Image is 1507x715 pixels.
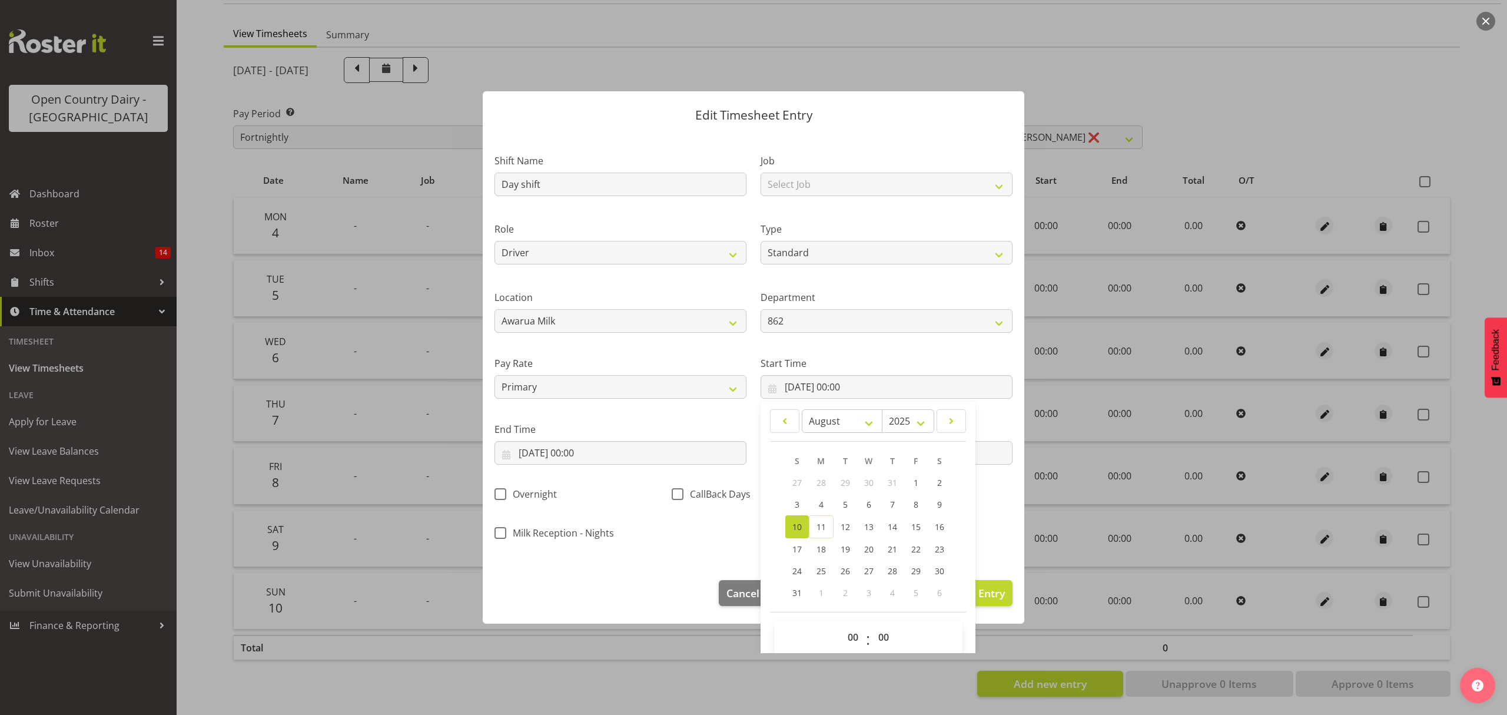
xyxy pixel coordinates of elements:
[494,109,1013,121] p: Edit Timesheet Entry
[911,521,921,532] span: 15
[904,538,928,560] a: 22
[506,488,557,500] span: Overnight
[785,494,809,515] a: 3
[834,560,857,582] a: 26
[867,587,871,598] span: 3
[857,560,881,582] a: 27
[506,527,614,539] span: Milk Reception - Nights
[719,580,767,606] button: Cancel
[928,515,951,538] a: 16
[904,494,928,515] a: 8
[841,477,850,488] span: 29
[841,544,850,555] span: 19
[816,565,826,577] span: 25
[834,494,857,515] a: 5
[890,587,895,598] span: 4
[914,499,918,510] span: 8
[494,441,746,465] input: Click to select...
[928,472,951,494] a: 2
[795,455,799,466] span: S
[928,560,951,582] a: 30
[935,521,944,532] span: 16
[809,538,834,560] a: 18
[816,544,826,555] span: 18
[792,477,802,488] span: 27
[494,222,746,236] label: Role
[809,560,834,582] a: 25
[809,494,834,515] a: 4
[683,488,751,500] span: CallBack Days
[785,582,809,604] a: 31
[857,538,881,560] a: 20
[904,472,928,494] a: 1
[761,356,1013,370] label: Start Time
[834,515,857,538] a: 12
[834,538,857,560] a: 19
[795,499,799,510] span: 3
[881,515,904,538] a: 14
[866,625,870,655] span: :
[888,521,897,532] span: 14
[857,494,881,515] a: 6
[904,515,928,538] a: 15
[785,515,809,538] a: 10
[1485,317,1507,398] button: Feedback - Show survey
[841,565,850,577] span: 26
[937,587,942,598] span: 6
[890,455,895,466] span: T
[792,521,802,532] span: 10
[761,375,1013,399] input: Click to select...
[494,356,746,370] label: Pay Rate
[881,560,904,582] a: 28
[857,515,881,538] a: 13
[494,173,746,196] input: Shift Name
[928,494,951,515] a: 9
[817,455,825,466] span: M
[785,560,809,582] a: 24
[494,154,746,168] label: Shift Name
[816,477,826,488] span: 28
[904,560,928,582] a: 29
[890,499,895,510] span: 7
[881,538,904,560] a: 21
[785,538,809,560] a: 17
[935,565,944,577] span: 30
[494,422,746,436] label: End Time
[864,477,874,488] span: 30
[792,565,802,577] span: 24
[914,477,918,488] span: 1
[888,477,897,488] span: 31
[911,565,921,577] span: 29
[888,565,897,577] span: 28
[937,455,942,466] span: S
[865,455,872,466] span: W
[792,544,802,555] span: 17
[819,499,824,510] span: 4
[881,494,904,515] a: 7
[888,544,897,555] span: 21
[864,544,874,555] span: 20
[761,154,1013,168] label: Job
[864,521,874,532] span: 13
[867,499,871,510] span: 6
[792,587,802,598] span: 31
[937,477,942,488] span: 2
[928,538,951,560] a: 23
[864,565,874,577] span: 27
[816,521,826,532] span: 11
[819,587,824,598] span: 1
[843,587,848,598] span: 2
[761,222,1013,236] label: Type
[726,585,759,601] span: Cancel
[939,586,1005,600] span: Update Entry
[937,499,942,510] span: 9
[809,515,834,538] a: 11
[494,290,746,304] label: Location
[914,455,918,466] span: F
[843,455,848,466] span: T
[841,521,850,532] span: 12
[911,544,921,555] span: 22
[843,499,848,510] span: 5
[1491,329,1501,370] span: Feedback
[1472,680,1483,691] img: help-xxl-2.png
